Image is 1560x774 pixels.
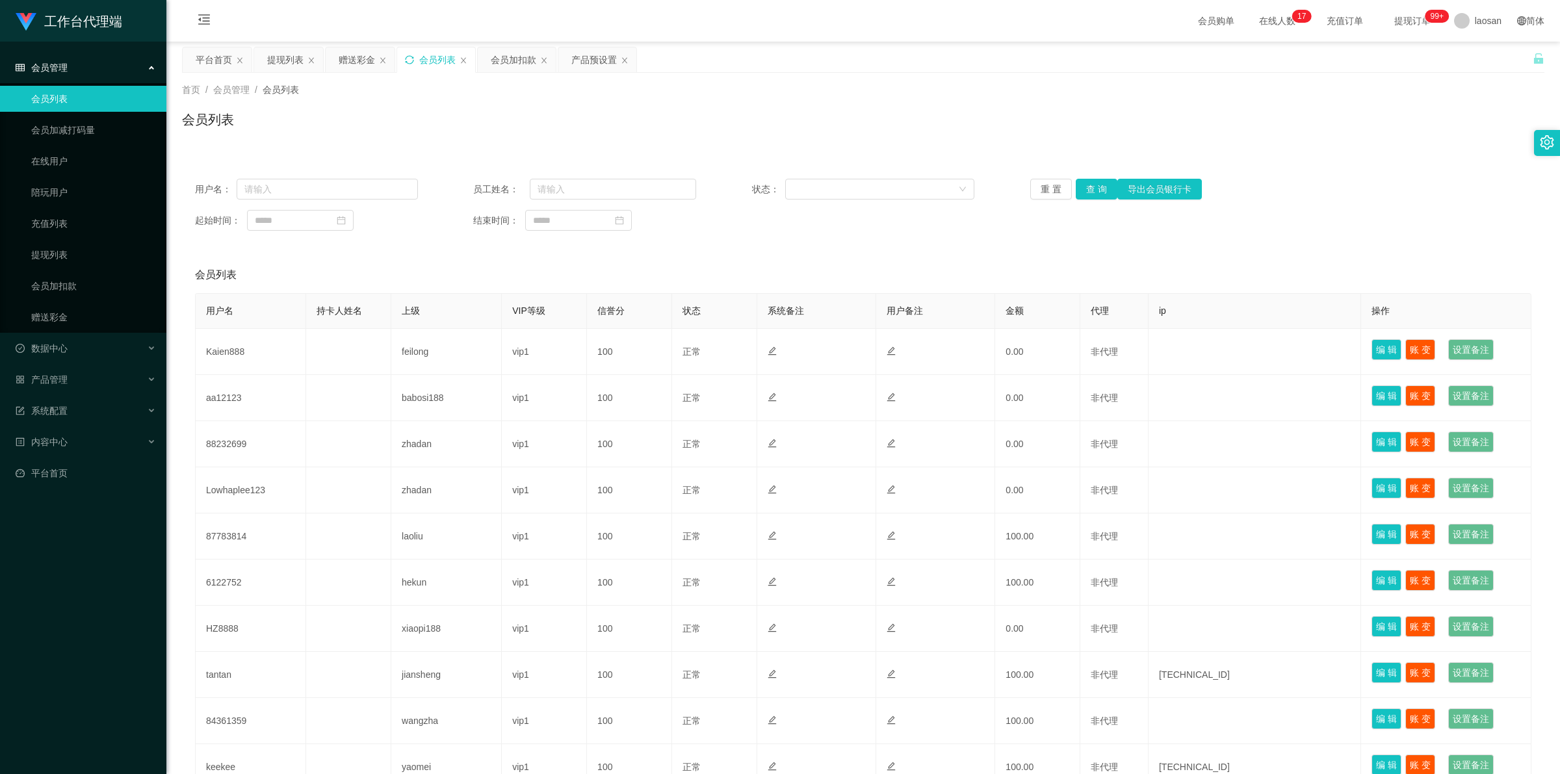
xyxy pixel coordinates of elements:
[391,467,502,513] td: zhadan
[682,577,701,587] span: 正常
[502,375,587,421] td: vip1
[512,305,545,316] span: VIP等级
[1253,16,1302,25] span: 在线人数
[182,110,234,129] h1: 会员列表
[887,577,896,586] i: 图标: edit
[339,47,375,72] div: 赠送彩金
[1302,10,1306,23] p: 7
[196,513,306,560] td: 87783814
[768,439,777,448] i: 图标: edit
[196,698,306,744] td: 84361359
[752,183,785,196] span: 状态：
[1371,339,1401,360] button: 编 辑
[682,669,701,680] span: 正常
[682,439,701,449] span: 正常
[337,216,346,225] i: 图标: calendar
[1371,616,1401,637] button: 编 辑
[1091,485,1118,495] span: 非代理
[887,531,896,540] i: 图标: edit
[16,375,25,384] i: 图标: appstore-o
[1371,385,1401,406] button: 编 辑
[16,63,25,72] i: 图标: table
[1117,179,1202,200] button: 导出会员银行卡
[195,267,237,283] span: 会员列表
[31,179,156,205] a: 陪玩用户
[587,606,672,652] td: 100
[887,393,896,402] i: 图标: edit
[1371,570,1401,591] button: 编 辑
[213,84,250,95] span: 会员管理
[16,343,68,354] span: 数据中心
[1292,10,1311,23] sup: 17
[887,716,896,725] i: 图标: edit
[682,623,701,634] span: 正常
[1371,524,1401,545] button: 编 辑
[31,117,156,143] a: 会员加减打码量
[31,148,156,174] a: 在线用户
[587,513,672,560] td: 100
[473,183,530,196] span: 员工姓名：
[16,374,68,385] span: 产品管理
[502,467,587,513] td: vip1
[16,460,156,486] a: 图标: dashboard平台首页
[1405,478,1435,498] button: 账 变
[887,305,923,316] span: 用户备注
[1091,577,1118,587] span: 非代理
[587,329,672,375] td: 100
[887,623,896,632] i: 图标: edit
[502,421,587,467] td: vip1
[255,84,257,95] span: /
[995,698,1080,744] td: 100.00
[1076,179,1117,200] button: 查 询
[391,421,502,467] td: zhadan
[995,375,1080,421] td: 0.00
[263,84,299,95] span: 会员列表
[16,13,36,31] img: logo.9652507e.png
[267,47,304,72] div: 提现列表
[1448,662,1494,683] button: 设置备注
[379,57,387,64] i: 图标: close
[768,577,777,586] i: 图标: edit
[597,305,625,316] span: 信誉分
[1091,439,1118,449] span: 非代理
[196,467,306,513] td: Lowhaplee123
[391,698,502,744] td: wangzha
[16,437,25,446] i: 图标: profile
[887,762,896,771] i: 图标: edit
[1448,385,1494,406] button: 设置备注
[237,179,418,200] input: 请输入
[587,698,672,744] td: 100
[1405,708,1435,729] button: 账 变
[31,86,156,112] a: 会员列表
[196,375,306,421] td: aa12123
[587,560,672,606] td: 100
[530,179,695,200] input: 请输入
[887,485,896,494] i: 图标: edit
[995,652,1080,698] td: 100.00
[887,439,896,448] i: 图标: edit
[1371,662,1401,683] button: 编 辑
[31,242,156,268] a: 提现列表
[31,273,156,299] a: 会员加扣款
[16,16,122,26] a: 工作台代理端
[182,1,226,42] i: 图标: menu-fold
[1006,305,1024,316] span: 金额
[196,47,232,72] div: 平台首页
[1405,432,1435,452] button: 账 变
[995,606,1080,652] td: 0.00
[682,346,701,357] span: 正常
[196,606,306,652] td: HZ8888
[502,513,587,560] td: vip1
[1533,53,1544,64] i: 图标: unlock
[1297,10,1302,23] p: 1
[16,344,25,353] i: 图标: check-circle-o
[1448,432,1494,452] button: 设置备注
[16,437,68,447] span: 内容中心
[1320,16,1370,25] span: 充值订单
[682,485,701,495] span: 正常
[1448,570,1494,591] button: 设置备注
[1405,570,1435,591] button: 账 变
[1091,346,1118,357] span: 非代理
[491,47,536,72] div: 会员加扣款
[1540,135,1554,149] i: 图标: setting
